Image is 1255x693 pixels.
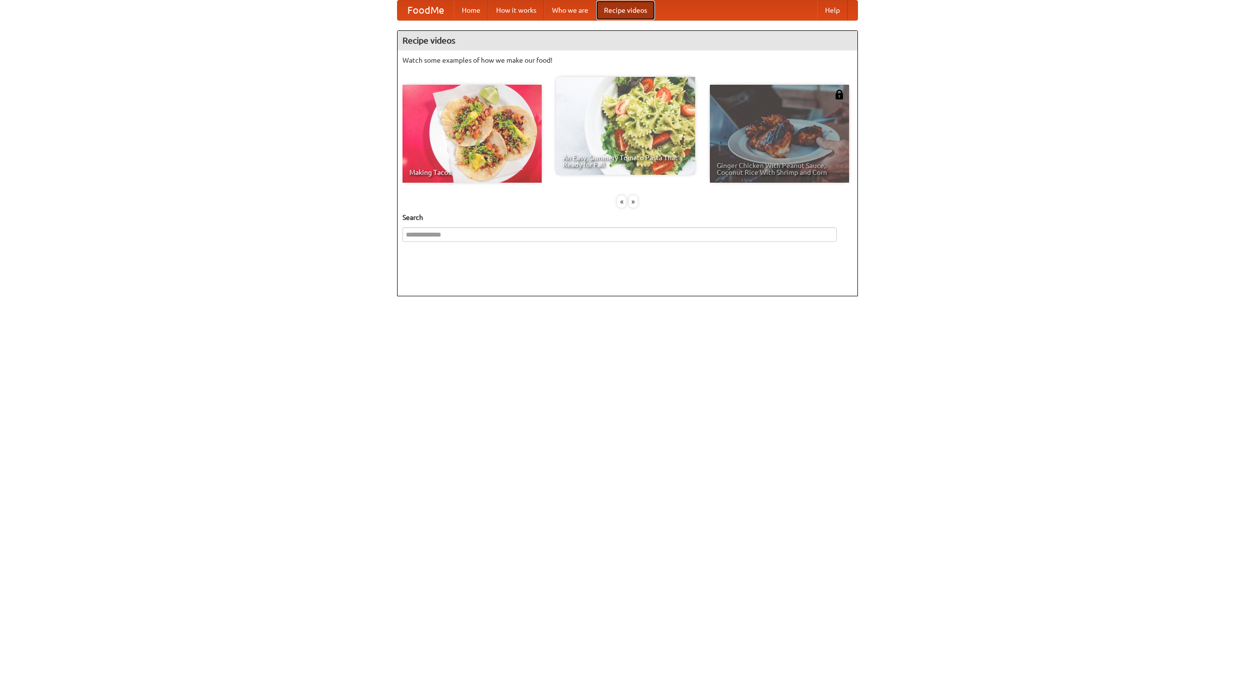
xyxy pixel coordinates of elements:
h5: Search [402,213,853,222]
p: Watch some examples of how we make our food! [402,55,853,65]
span: An Easy, Summery Tomato Pasta That's Ready for Fall [563,154,688,168]
a: FoodMe [398,0,454,20]
a: How it works [488,0,544,20]
img: 483408.png [834,90,844,99]
a: Making Tacos [402,85,542,183]
span: Making Tacos [409,169,535,176]
h4: Recipe videos [398,31,857,50]
a: Help [817,0,848,20]
a: An Easy, Summery Tomato Pasta That's Ready for Fall [556,77,695,175]
a: Home [454,0,488,20]
a: Recipe videos [596,0,655,20]
div: « [617,195,626,208]
div: » [629,195,638,208]
a: Who we are [544,0,596,20]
